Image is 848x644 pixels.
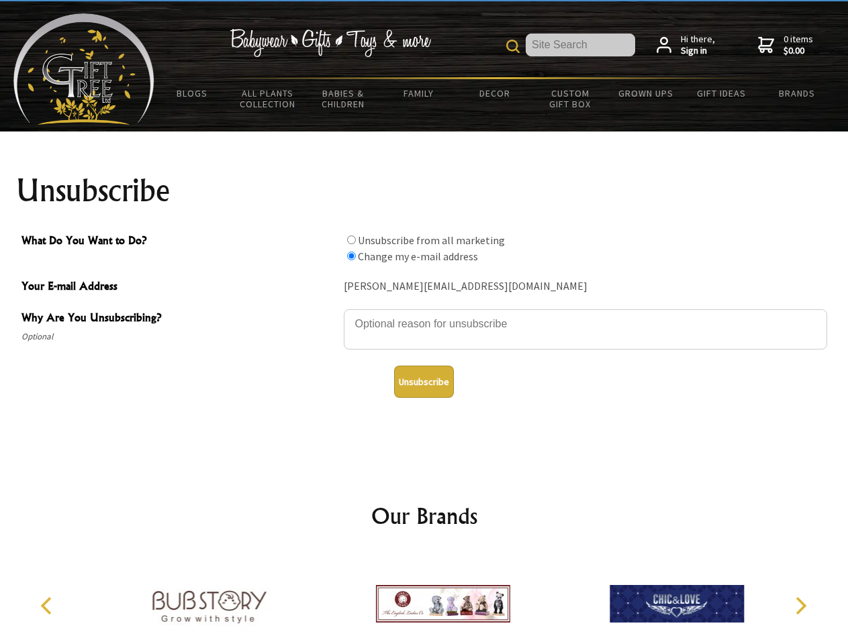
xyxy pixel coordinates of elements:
input: What Do You Want to Do? [347,252,356,260]
span: Your E-mail Address [21,278,337,297]
a: Custom Gift Box [532,79,608,118]
strong: $0.00 [784,45,813,57]
img: Babywear - Gifts - Toys & more [230,29,431,57]
h2: Our Brands [27,500,822,532]
a: Hi there,Sign in [657,34,715,57]
input: What Do You Want to Do? [347,235,356,244]
a: All Plants Collection [230,79,306,118]
a: Decor [457,79,532,107]
label: Change my e-mail address [358,250,478,263]
a: BLOGS [154,79,230,107]
div: [PERSON_NAME][EMAIL_ADDRESS][DOMAIN_NAME] [344,276,827,297]
a: 0 items$0.00 [758,34,813,57]
span: What Do You Want to Do? [21,232,337,252]
span: Why Are You Unsubscribing? [21,309,337,329]
img: product search [506,40,520,53]
strong: Sign in [681,45,715,57]
button: Next [786,591,815,621]
span: Hi there, [681,34,715,57]
span: 0 items [784,33,813,57]
button: Previous [34,591,63,621]
a: Babies & Children [305,79,381,118]
a: Grown Ups [608,79,684,107]
a: Brands [759,79,835,107]
h1: Unsubscribe [16,174,833,207]
input: Site Search [526,34,635,56]
textarea: Why Are You Unsubscribing? [344,309,827,350]
img: Babyware - Gifts - Toys and more... [13,13,154,125]
span: Optional [21,329,337,345]
a: Family [381,79,457,107]
button: Unsubscribe [394,366,454,398]
a: Gift Ideas [684,79,759,107]
label: Unsubscribe from all marketing [358,233,505,247]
